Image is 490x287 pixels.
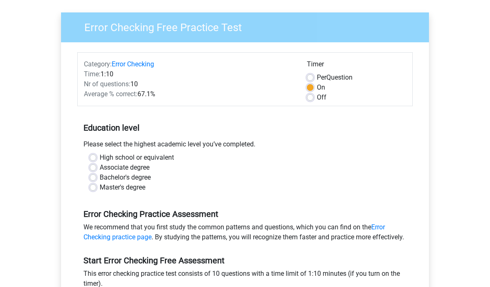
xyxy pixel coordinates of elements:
div: 67.1% [78,89,301,99]
span: Time: [84,70,100,78]
h5: Education level [83,119,407,136]
span: Nr of questions: [84,80,130,88]
h5: Start Error Checking Free Assessment [83,255,407,265]
span: Per [317,73,326,81]
h5: Error Checking Practice Assessment [83,209,407,219]
label: Question [317,73,353,83]
label: On [317,83,325,92]
div: We recommend that you first study the common patterns and questions, which you can find on the . ... [77,222,413,246]
label: Off [317,92,326,102]
span: Average % correct: [84,90,137,98]
div: Timer [307,59,406,73]
label: Associate degree [100,163,149,173]
span: Category: [84,60,112,68]
h3: Error Checking Free Practice Test [74,18,423,34]
a: Error Checking [112,60,154,68]
div: 10 [78,79,301,89]
label: High school or equivalent [100,153,174,163]
label: Bachelor's degree [100,173,151,182]
div: 1:10 [78,69,301,79]
div: Please select the highest academic level you’ve completed. [77,139,413,153]
label: Master's degree [100,182,145,192]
